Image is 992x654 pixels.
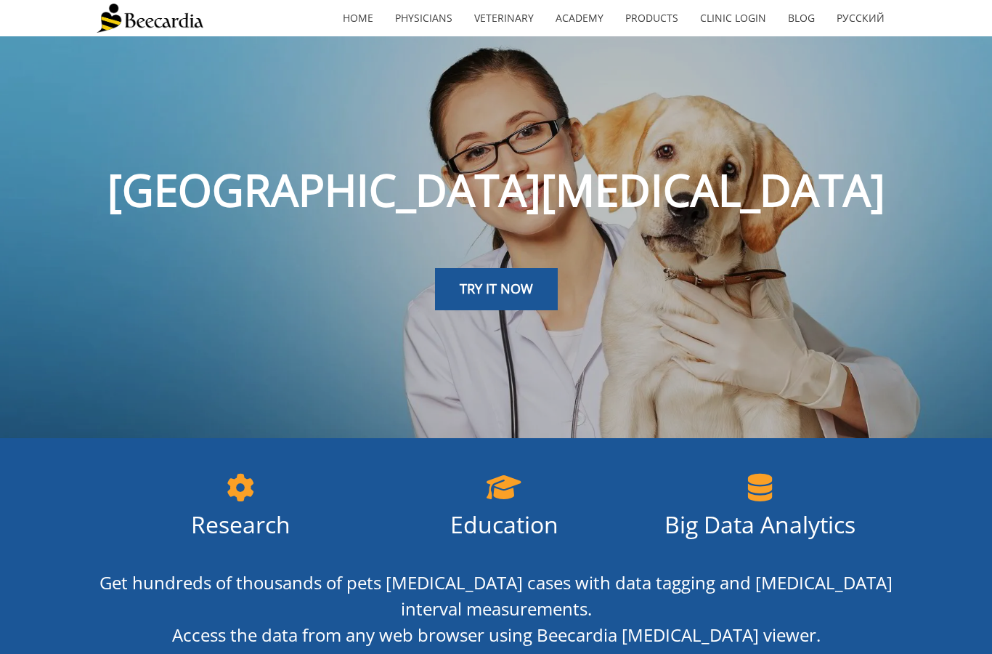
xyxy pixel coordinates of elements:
img: Beecardia [97,4,203,33]
a: Products [614,1,689,35]
span: [GEOGRAPHIC_DATA][MEDICAL_DATA] [107,160,885,219]
span: Get hundreds of thousands of pets [MEDICAL_DATA] cases with data tagging and [MEDICAL_DATA] inter... [99,570,893,621]
a: Blog [777,1,826,35]
a: Veterinary [463,1,545,35]
a: Русский [826,1,895,35]
a: TRY IT NOW [435,268,558,310]
a: Clinic Login [689,1,777,35]
span: Education [450,509,558,540]
a: Physicians [384,1,463,35]
span: Research [191,509,290,540]
span: TRY IT NOW [460,280,533,297]
a: home [332,1,384,35]
span: Access the data from any web browser using Beecardia [MEDICAL_DATA] viewer. [172,623,821,647]
span: Big Data Analytics [664,509,855,540]
a: Academy [545,1,614,35]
